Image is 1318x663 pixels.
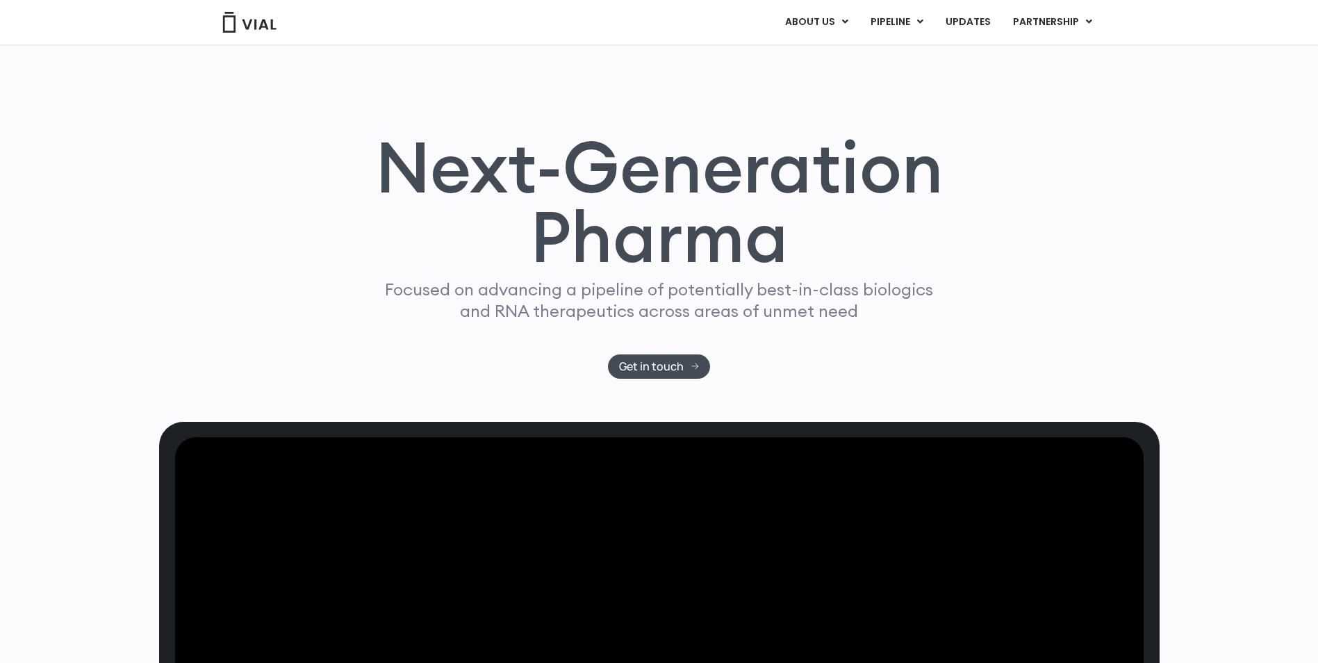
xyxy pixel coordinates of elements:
[934,10,1001,34] a: UPDATES
[379,279,939,322] p: Focused on advancing a pipeline of potentially best-in-class biologics and RNA therapeutics acros...
[619,361,684,372] span: Get in touch
[774,10,859,34] a: ABOUT USMenu Toggle
[359,132,960,272] h1: Next-Generation Pharma
[859,10,934,34] a: PIPELINEMenu Toggle
[222,12,277,33] img: Vial Logo
[608,354,710,379] a: Get in touch
[1002,10,1103,34] a: PARTNERSHIPMenu Toggle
